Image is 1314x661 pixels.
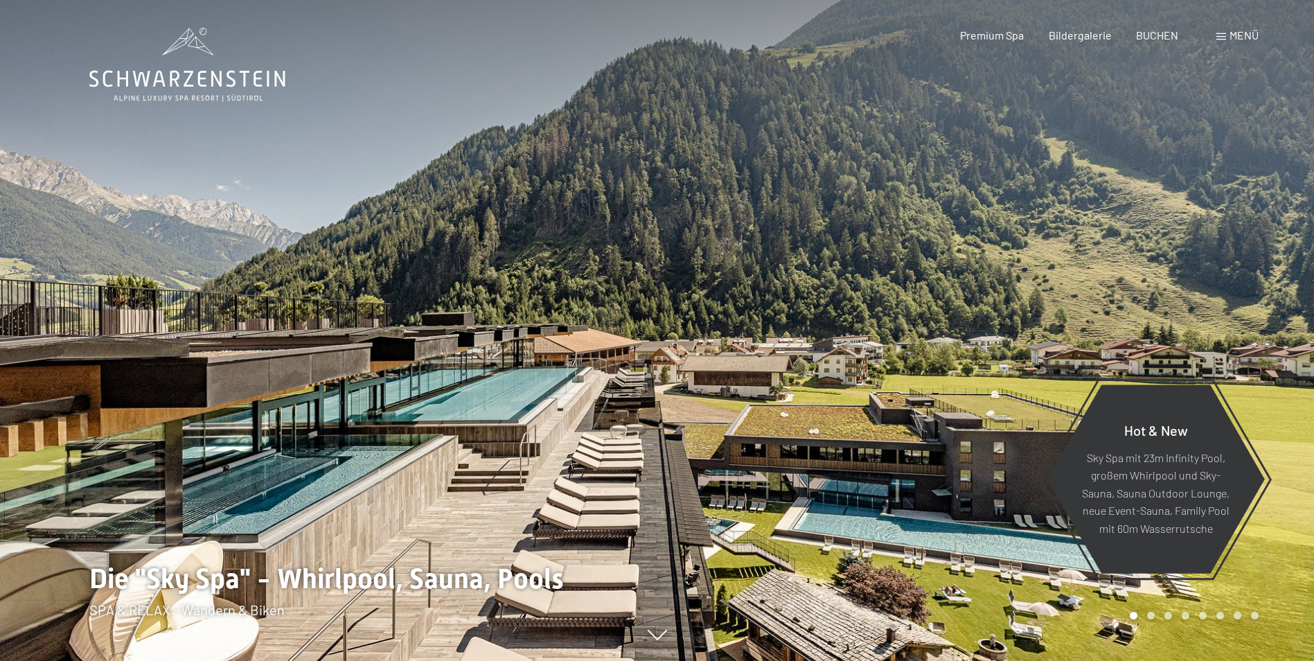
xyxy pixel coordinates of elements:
div: Carousel Page 6 [1216,612,1224,619]
div: Carousel Page 5 [1199,612,1207,619]
div: Carousel Pagination [1125,612,1259,619]
a: Premium Spa [960,28,1024,42]
div: Carousel Page 7 [1234,612,1241,619]
div: Carousel Page 2 [1147,612,1155,619]
a: BUCHEN [1136,28,1178,42]
div: Carousel Page 4 [1182,612,1189,619]
span: Menü [1229,28,1259,42]
div: Carousel Page 3 [1164,612,1172,619]
div: Carousel Page 8 [1251,612,1259,619]
a: Bildergalerie [1049,28,1112,42]
p: Sky Spa mit 23m Infinity Pool, großem Whirlpool und Sky-Sauna, Sauna Outdoor Lounge, neue Event-S... [1081,448,1231,537]
div: Carousel Page 1 (Current Slide) [1130,612,1137,619]
a: Hot & New Sky Spa mit 23m Infinity Pool, großem Whirlpool und Sky-Sauna, Sauna Outdoor Lounge, ne... [1046,384,1266,574]
span: Hot & New [1124,421,1188,438]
